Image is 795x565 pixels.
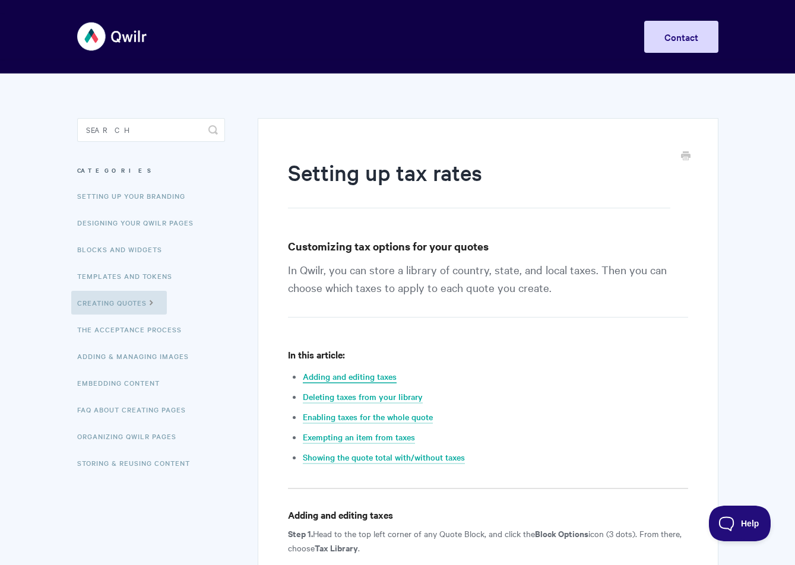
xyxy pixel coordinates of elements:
a: Blocks and Widgets [77,237,171,261]
strong: Tax Library [315,541,358,554]
a: Enabling taxes for the whole quote [303,411,433,424]
a: Organizing Qwilr Pages [77,424,185,448]
a: Setting up your Branding [77,184,194,208]
strong: In this article: [288,348,345,361]
a: Templates and Tokens [77,264,181,288]
strong: Block Options [535,527,588,539]
a: Embedding Content [77,371,169,395]
p: In Qwilr, you can store a library of country, state, and local taxes. Then you can choose which t... [288,261,688,318]
a: The Acceptance Process [77,318,191,341]
iframe: Toggle Customer Support [709,506,771,541]
a: FAQ About Creating Pages [77,398,195,421]
img: Qwilr Help Center [77,14,148,59]
h3: Categories [77,160,225,181]
p: Head to the top left corner of any Quote Block, and click the icon (3 dots). From there, choose . [288,526,688,555]
a: Exempting an item from taxes [303,431,415,444]
h1: Setting up tax rates [288,157,670,208]
a: Storing & Reusing Content [77,451,199,475]
h3: Customizing tax options for your quotes [288,238,688,255]
a: Adding & Managing Images [77,344,198,368]
a: Showing the quote total with/without taxes [303,451,465,464]
a: Print this Article [681,150,691,163]
a: Deleting taxes from your library [303,391,423,404]
a: Adding and editing taxes [303,370,397,383]
input: Search [77,118,225,142]
a: Creating Quotes [71,291,167,315]
strong: Step 1. [288,527,313,539]
a: Contact [644,21,718,53]
a: Designing Your Qwilr Pages [77,211,202,234]
h4: Adding and editing taxes [288,507,688,522]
